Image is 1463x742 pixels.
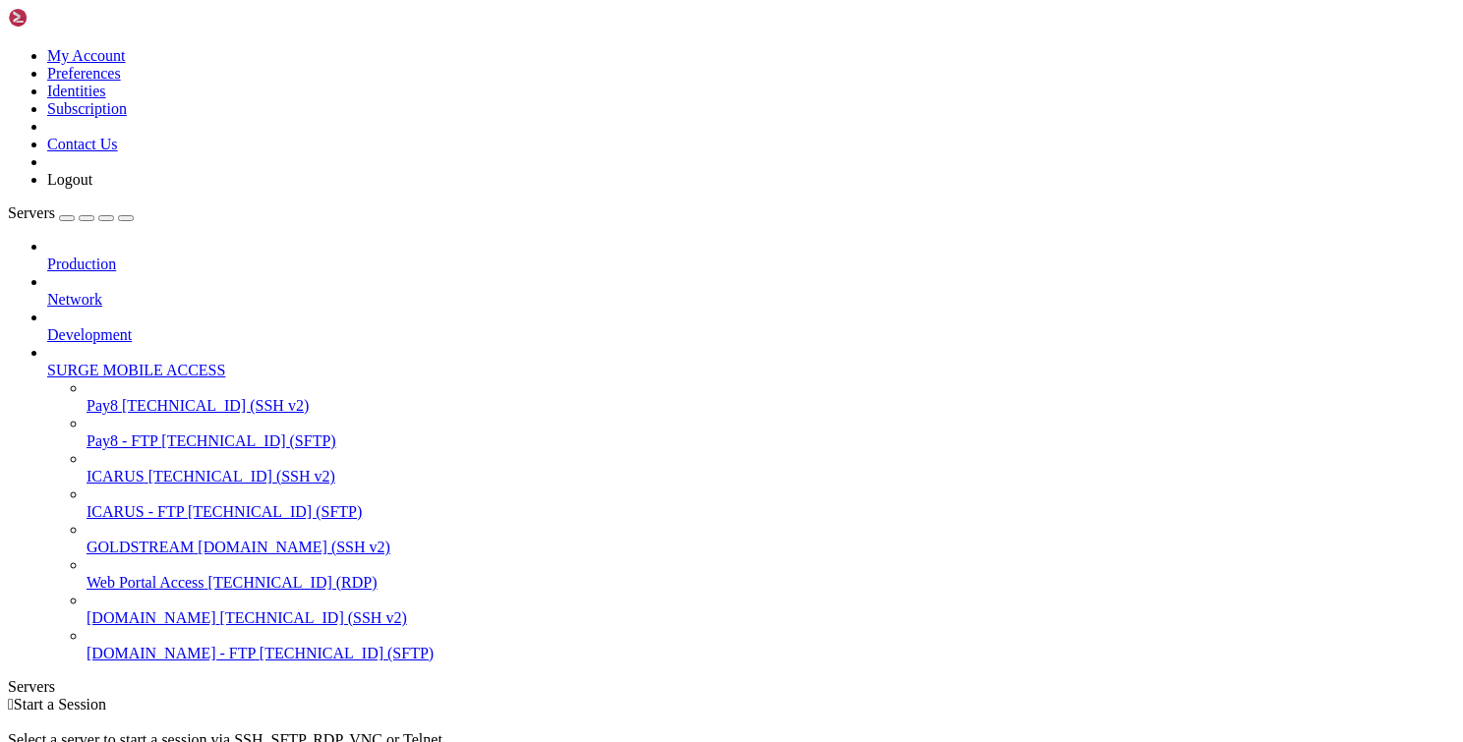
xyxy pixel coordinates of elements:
span: [TECHNICAL_ID] (SSH v2) [148,468,335,485]
span: SURGE MOBILE ACCESS [47,362,225,378]
a: Pay8 - FTP [TECHNICAL_ID] (SFTP) [87,432,1455,450]
span: Production [47,256,116,272]
a: Development [47,326,1455,344]
img: Shellngn [8,8,121,28]
a: Logout [47,171,92,188]
a: Production [47,256,1455,273]
span: [TECHNICAL_ID] (RDP) [208,574,378,591]
li: Web Portal Access [TECHNICAL_ID] (RDP) [87,556,1455,592]
a: ICARUS - FTP [TECHNICAL_ID] (SFTP) [87,503,1455,521]
li: GOLDSTREAM [DOMAIN_NAME] (SSH v2) [87,521,1455,556]
li: Network [47,273,1455,309]
a: Identities [47,83,106,99]
a: [DOMAIN_NAME] [TECHNICAL_ID] (SSH v2) [87,609,1455,627]
a: Preferences [47,65,121,82]
span: ICARUS [87,468,145,485]
a: Network [47,291,1455,309]
li: SURGE MOBILE ACCESS [47,344,1455,662]
span: GOLDSTREAM [87,539,194,555]
div: Servers [8,678,1455,696]
span: Development [47,326,132,343]
li: ICARUS - FTP [TECHNICAL_ID] (SFTP) [87,485,1455,521]
span: Network [47,291,102,308]
span: Start a Session [14,696,106,713]
li: [DOMAIN_NAME] [TECHNICAL_ID] (SSH v2) [87,592,1455,627]
a: [DOMAIN_NAME] - FTP [TECHNICAL_ID] (SFTP) [87,645,1455,662]
a: SURGE MOBILE ACCESS [47,362,1455,379]
span: ICARUS - FTP [87,503,184,520]
a: ICARUS [TECHNICAL_ID] (SSH v2) [87,468,1455,485]
li: Pay8 [TECHNICAL_ID] (SSH v2) [87,379,1455,415]
span: [TECHNICAL_ID] (SFTP) [260,645,434,661]
a: Pay8 [TECHNICAL_ID] (SSH v2) [87,397,1455,415]
li: Pay8 - FTP [TECHNICAL_ID] (SFTP) [87,415,1455,450]
a: Servers [8,204,134,221]
li: Development [47,309,1455,344]
li: ICARUS [TECHNICAL_ID] (SSH v2) [87,450,1455,485]
span: [DOMAIN_NAME] - FTP [87,645,256,661]
span: [TECHNICAL_ID] (SFTP) [188,503,362,520]
span: [DOMAIN_NAME] (SSH v2) [198,539,390,555]
a: My Account [47,47,126,64]
span: Pay8 - FTP [87,432,157,449]
span:  [8,696,14,713]
span: Pay8 [87,397,118,414]
span: [DOMAIN_NAME] [87,609,216,626]
a: Web Portal Access [TECHNICAL_ID] (RDP) [87,574,1455,592]
span: Web Portal Access [87,574,205,591]
li: Production [47,238,1455,273]
span: [TECHNICAL_ID] (SSH v2) [122,397,309,414]
a: GOLDSTREAM [DOMAIN_NAME] (SSH v2) [87,539,1455,556]
span: [TECHNICAL_ID] (SFTP) [161,432,335,449]
a: Subscription [47,100,127,117]
span: [TECHNICAL_ID] (SSH v2) [220,609,407,626]
span: Servers [8,204,55,221]
a: Contact Us [47,136,118,152]
li: [DOMAIN_NAME] - FTP [TECHNICAL_ID] (SFTP) [87,627,1455,662]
